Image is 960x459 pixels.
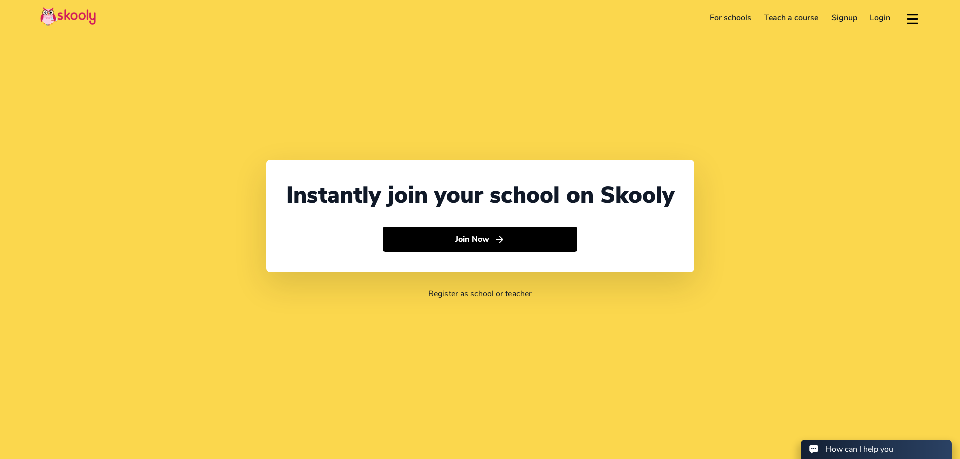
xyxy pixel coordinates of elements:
button: menu outline [905,10,920,26]
img: Skooly [40,7,96,26]
a: Login [864,10,898,26]
a: Teach a course [757,10,825,26]
a: For schools [703,10,758,26]
a: Register as school or teacher [428,288,532,299]
ion-icon: arrow forward outline [494,234,505,245]
a: Signup [825,10,864,26]
div: Instantly join your school on Skooly [286,180,674,211]
button: Join Nowarrow forward outline [383,227,577,252]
